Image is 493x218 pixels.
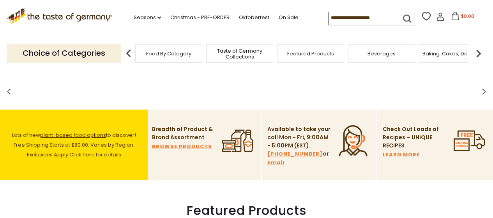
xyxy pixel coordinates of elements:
[368,51,396,57] a: Beverages
[152,125,216,142] p: Breadth of Product & Brand Assortment
[209,48,271,60] a: Taste of Germany Collections
[69,151,121,158] a: Click here for details
[170,13,230,22] a: Christmas - PRE-ORDER
[422,51,483,57] a: Baking, Cakes, Desserts
[134,13,161,22] a: Seasons
[121,46,136,61] img: previous arrow
[287,51,334,57] a: Featured Products
[383,151,420,159] a: LEARN MORE
[267,150,323,158] a: [PHONE_NUMBER]
[40,131,106,139] a: plant-based food options
[471,46,486,61] img: next arrow
[152,142,212,151] a: BROWSE PRODUCTS
[267,125,332,167] p: Available to take your call Mon - Fri, 9:00AM - 5:00PM (EST). or
[239,13,269,22] a: Oktoberfest
[461,13,474,19] span: $0.00
[267,158,284,167] a: Email
[12,131,136,158] span: Lots of new to discover! Free Shipping Starts at $80.00. Varies by Region. Exclusions Apply.
[279,13,299,22] a: On Sale
[446,12,479,23] button: $0.00
[7,44,121,63] p: Choice of Categories
[146,51,191,57] a: Food By Category
[383,125,439,150] p: Check Out Loads of Recipes – UNIQUE RECIPES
